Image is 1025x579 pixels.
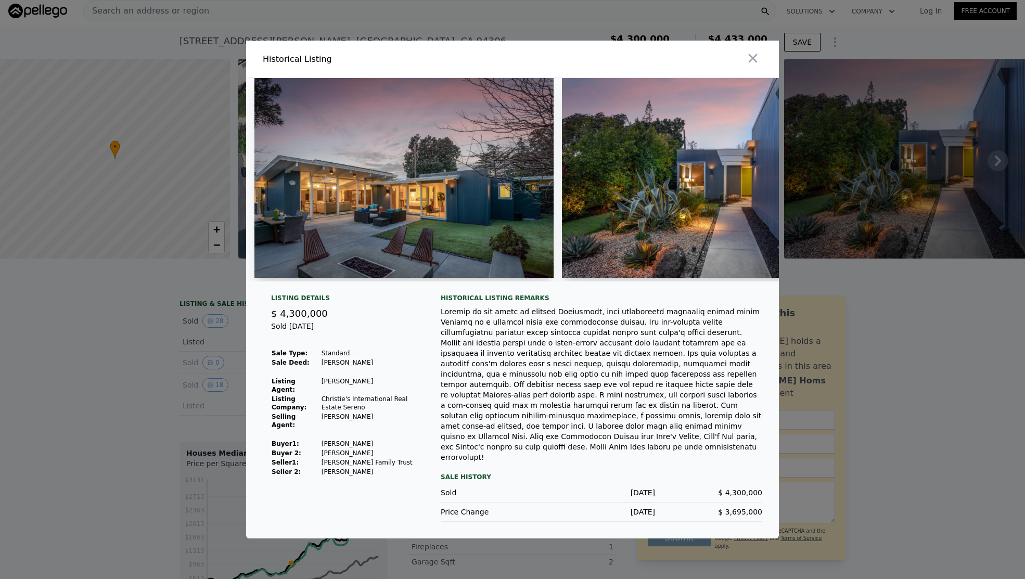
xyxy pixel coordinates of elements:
div: [DATE] [548,507,655,517]
img: Property Img [562,78,861,278]
strong: Seller 1 : [272,459,299,466]
span: $ 3,695,000 [718,508,762,516]
img: Property Img [254,78,554,278]
strong: Buyer 2: [272,449,301,457]
strong: Seller 2: [272,468,301,475]
td: [PERSON_NAME] [321,377,416,394]
td: [PERSON_NAME] [321,448,416,458]
td: Christie's International Real Estate Sereno [321,394,416,412]
div: Sold [DATE] [271,321,416,340]
strong: Selling Agent: [272,413,296,429]
div: Listing Details [271,294,416,306]
td: [PERSON_NAME] [321,358,416,367]
div: Historical Listing remarks [441,294,762,302]
span: $ 4,300,000 [718,488,762,497]
div: Historical Listing [263,53,508,66]
div: Price Change [441,507,548,517]
span: $ 4,300,000 [271,308,328,319]
strong: Sale Type: [272,350,307,357]
td: Standard [321,349,416,358]
td: [PERSON_NAME] [321,412,416,430]
td: [PERSON_NAME] [321,467,416,477]
strong: Sale Deed: [272,359,310,366]
div: Sale History [441,471,762,483]
strong: Buyer 1 : [272,440,299,447]
td: [PERSON_NAME] [321,439,416,448]
strong: Listing Company: [272,395,306,411]
strong: Listing Agent: [272,378,296,393]
td: [PERSON_NAME] Family Trust [321,458,416,467]
div: Sold [441,487,548,498]
div: [DATE] [548,487,655,498]
div: Loremip do sit ametc ad elitsed Doeiusmodt, inci utlaboreetd magnaaliq enimad minim Veniamq no e ... [441,306,762,462]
